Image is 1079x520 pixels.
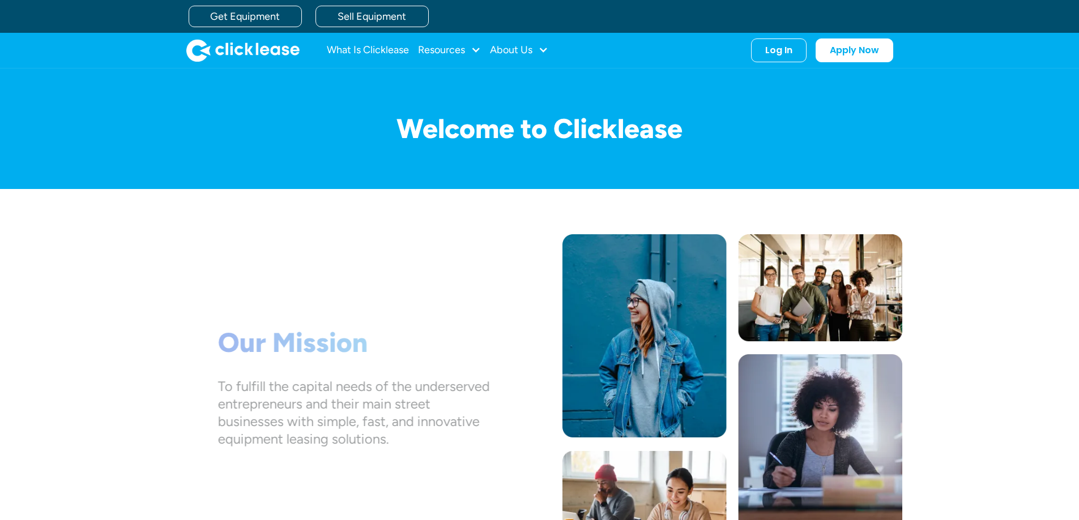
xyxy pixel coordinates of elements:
div: Resources [418,39,481,62]
div: About Us [490,39,548,62]
a: home [186,39,300,62]
a: What Is Clicklease [327,39,409,62]
a: Apply Now [816,38,893,62]
div: Log In [765,45,792,56]
div: To fulfill the capital needs of the underserved entrepreneurs and their main street businesses wi... [217,377,489,448]
img: Clicklease logo [186,39,300,62]
h1: Our Mission [217,326,489,359]
a: Sell Equipment [315,6,429,27]
h1: Welcome to Clicklease [177,114,902,144]
a: Get Equipment [189,6,302,27]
